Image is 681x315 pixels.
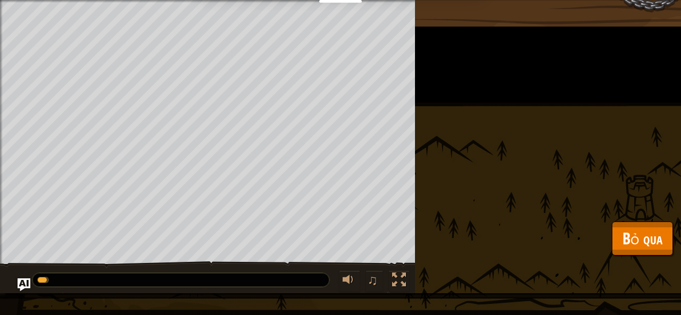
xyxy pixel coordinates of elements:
[388,270,410,292] button: Bật tắt chế độ toàn màn hình
[366,270,384,292] button: ♫
[339,270,360,292] button: Tùy chỉnh âm lượng
[622,227,662,249] span: Bỏ qua
[612,222,673,256] button: Bỏ qua
[18,278,30,291] button: Ask AI
[368,272,378,288] span: ♫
